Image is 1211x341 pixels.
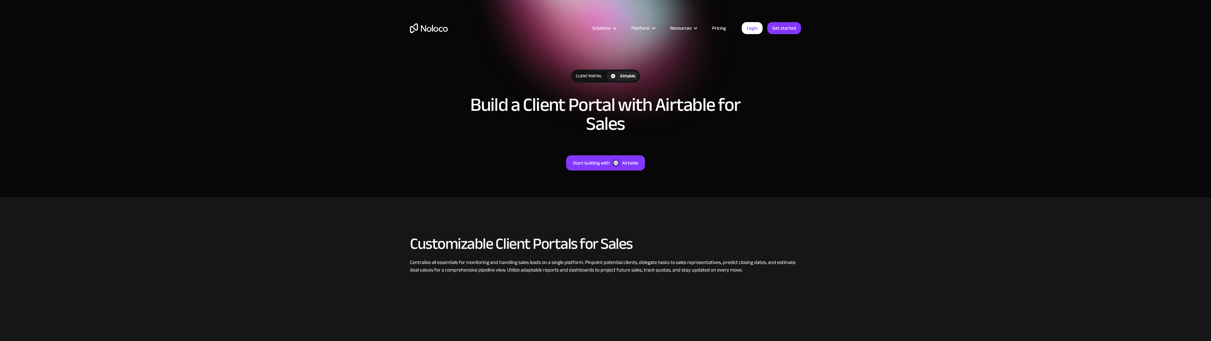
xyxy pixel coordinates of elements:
a: Login [742,22,763,34]
div: Airtable [622,159,638,167]
div: Airtable [620,73,635,80]
div: Start building with [573,159,610,167]
h1: Build a Client Portal with Airtable for Sales [464,95,747,133]
div: Centralize all essentials for monitoring and handling sales leads on a single platform. Pinpoint ... [410,259,801,274]
h2: Customizable Client Portals for Sales [410,235,801,252]
a: Pricing [704,24,734,32]
a: Start building withAirtable [566,155,645,170]
div: Client Portal [571,70,607,82]
div: Solutions [584,24,623,32]
div: Resources [662,24,704,32]
a: home [410,23,448,33]
div: Resources [670,24,692,32]
div: Platform [631,24,650,32]
a: Get started [767,22,801,34]
div: Platform [623,24,662,32]
div: Solutions [592,24,611,32]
